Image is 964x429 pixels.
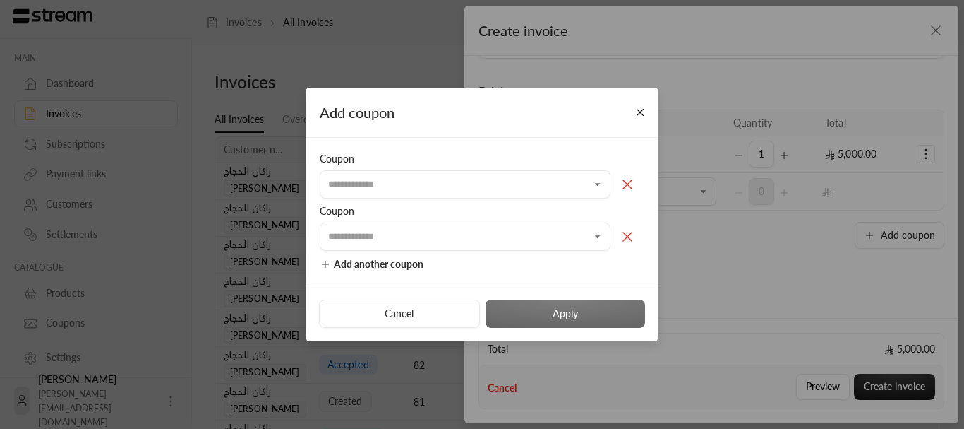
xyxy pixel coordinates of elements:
[320,152,644,166] div: Coupon
[628,100,653,124] button: Close
[319,300,479,328] button: Cancel
[589,228,606,245] button: Open
[320,204,644,218] div: Coupon
[320,104,394,121] span: Add coupon
[334,258,423,270] span: Add another coupon
[589,176,606,193] button: Open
